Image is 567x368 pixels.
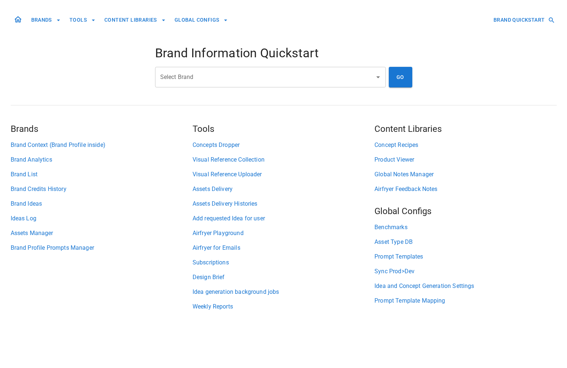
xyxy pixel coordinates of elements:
button: CONTENT LIBRARIES [101,13,169,27]
button: BRANDS [28,13,64,27]
button: BRAND QUICKSTART [491,13,556,27]
a: Concept Recipes [374,141,556,149]
a: Sync Prod>Dev [374,267,556,276]
h5: Content Libraries [374,123,556,135]
button: GO [389,67,412,87]
a: Global Notes Manager [374,170,556,179]
a: Visual Reference Uploader [193,170,374,179]
a: Idea and Concept Generation Settings [374,282,556,291]
a: Concepts Dropper [193,141,374,149]
h5: Global Configs [374,205,556,217]
button: Open [373,72,383,82]
a: Asset Type DB [374,238,556,246]
a: Assets Delivery [193,185,374,194]
a: Idea generation background jobs [193,288,374,296]
a: Brand List [11,170,193,179]
a: Brand Analytics [11,155,193,164]
a: Benchmarks [374,223,556,232]
a: Visual Reference Collection [193,155,374,164]
a: Design Brief [193,273,374,282]
a: Weekly Reports [193,302,374,311]
h5: Tools [193,123,374,135]
a: Add requested Idea for user [193,214,374,223]
button: TOOLS [67,13,98,27]
a: Brand Ideas [11,199,193,208]
a: Airfryer Feedback Notes [374,185,556,194]
a: Ideas Log [11,214,193,223]
h5: Brands [11,123,193,135]
a: Brand Context (Brand Profile inside) [11,141,193,149]
a: Assets Delivery Histories [193,199,374,208]
a: Assets Manager [11,229,193,238]
a: Airfryer for Emails [193,243,374,252]
button: GLOBAL CONFIGS [172,13,231,27]
a: Prompt Templates [374,252,556,261]
a: Product Viewer [374,155,556,164]
a: Airfryer Playground [193,229,374,238]
a: Prompt Template Mapping [374,296,556,305]
a: Brand Profile Prompts Manager [11,243,193,252]
h4: Brand Information Quickstart [155,46,412,61]
a: Subscriptions [193,258,374,267]
a: Brand Credits History [11,185,193,194]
